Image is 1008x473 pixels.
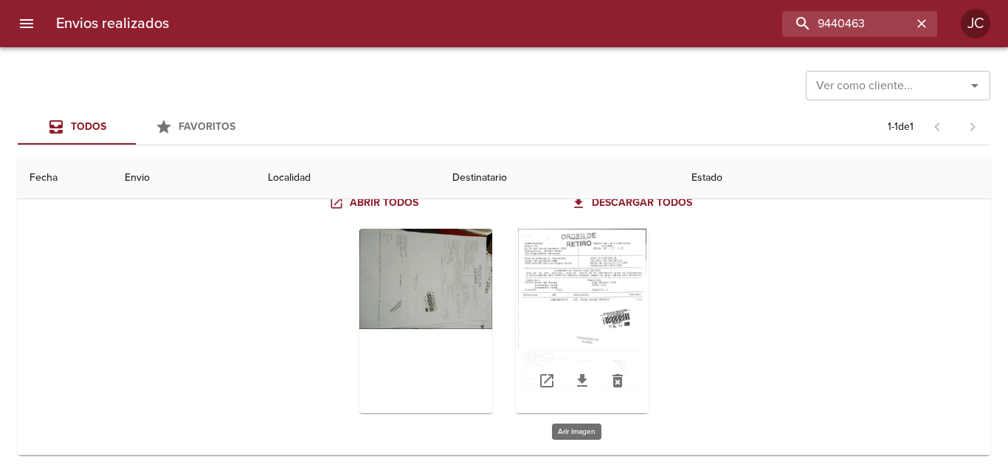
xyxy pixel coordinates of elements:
a: Descargar todos [568,190,698,217]
th: Localidad [256,157,441,199]
th: Estado [680,157,990,199]
table: Tabla de envíos del cliente [18,12,990,455]
span: Favoritos [179,120,235,133]
a: Abrir todos [326,190,424,217]
div: Arir imagen [359,229,492,413]
a: Descargar [565,363,600,398]
span: Descargar todos [574,194,692,213]
button: menu [9,6,44,41]
th: Envio [113,157,256,199]
div: Tabs Envios [18,109,254,145]
th: Fecha [18,157,113,199]
div: JC [961,9,990,38]
h6: Envios realizados [56,12,169,35]
button: Eliminar [600,363,635,398]
span: Abrir todos [332,194,418,213]
th: Destinatario [441,157,680,199]
input: buscar [782,11,912,37]
a: Abrir [529,363,565,398]
span: Todos [71,120,106,133]
button: Abrir [964,75,985,96]
p: 1 - 1 de 1 [888,120,914,134]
